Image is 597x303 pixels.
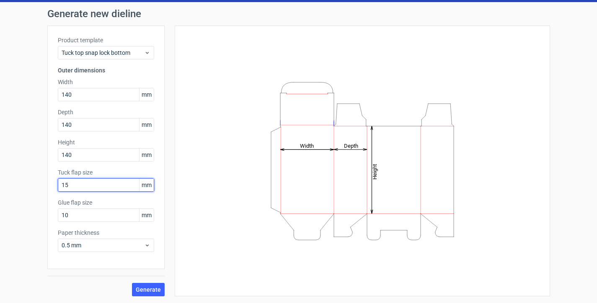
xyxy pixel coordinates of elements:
[58,198,154,207] label: Glue flap size
[58,138,154,146] label: Height
[58,229,154,237] label: Paper thickness
[58,66,154,74] h3: Outer dimensions
[58,36,154,44] label: Product template
[132,283,165,296] button: Generate
[136,287,161,293] span: Generate
[372,164,378,179] tspan: Height
[139,149,154,161] span: mm
[139,179,154,191] span: mm
[58,78,154,86] label: Width
[139,118,154,131] span: mm
[139,209,154,221] span: mm
[300,142,313,149] tspan: Width
[344,142,358,149] tspan: Depth
[139,88,154,101] span: mm
[62,49,144,57] span: Tuck top snap lock bottom
[47,9,550,19] h1: Generate new dieline
[58,168,154,177] label: Tuck flap size
[58,108,154,116] label: Depth
[62,241,144,249] span: 0.5 mm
